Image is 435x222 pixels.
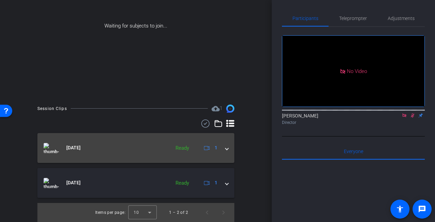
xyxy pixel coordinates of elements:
span: Everyone [344,149,363,154]
div: Ready [172,179,193,187]
div: Session Clips [37,105,67,112]
span: Destinations for your clips [212,105,222,113]
mat-expansion-panel-header: thumb-nail[DATE]Ready1 [37,133,234,163]
img: thumb-nail [44,143,59,153]
button: Previous page [199,204,215,221]
mat-icon: message [418,205,426,213]
span: No Video [347,68,367,74]
mat-icon: accessibility [396,205,404,213]
div: Ready [172,144,193,152]
div: 1 – 2 of 2 [169,209,188,216]
mat-expansion-panel-header: thumb-nail[DATE]Ready1 [37,168,234,198]
span: 1 [215,144,217,151]
button: Next page [215,204,232,221]
span: [DATE] [66,179,81,186]
span: Adjustments [388,16,415,21]
span: [DATE] [66,144,81,151]
div: Director [282,119,425,126]
img: thumb-nail [44,178,59,188]
div: Items per page: [95,209,126,216]
span: 1 [215,179,217,186]
mat-icon: cloud_upload [212,105,220,113]
span: Participants [292,16,318,21]
img: Session clips [226,105,234,113]
span: Teleprompter [339,16,367,21]
span: 1 [220,105,222,111]
div: [PERSON_NAME] [282,112,425,126]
